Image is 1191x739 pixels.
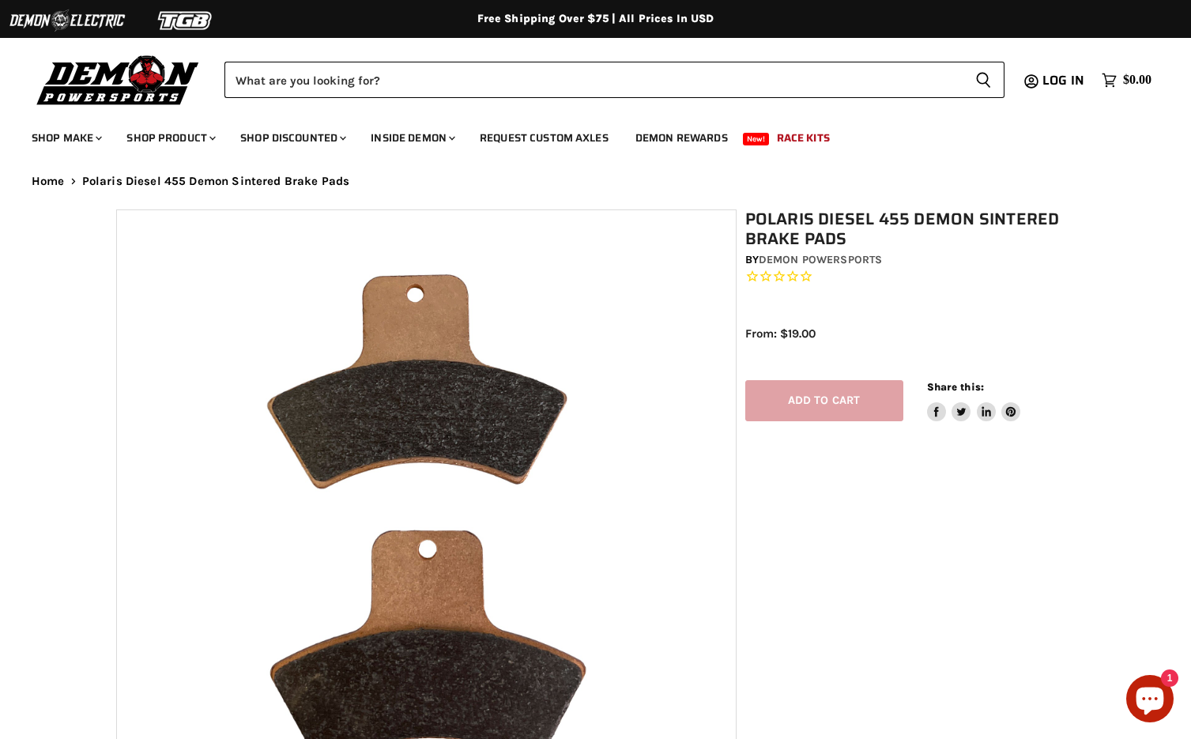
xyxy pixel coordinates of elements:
[228,122,356,154] a: Shop Discounted
[8,6,126,36] img: Demon Electric Logo 2
[624,122,740,154] a: Demon Rewards
[745,326,816,341] span: From: $19.00
[1035,74,1094,88] a: Log in
[743,133,770,145] span: New!
[759,253,882,266] a: Demon Powersports
[1121,675,1178,726] inbox-online-store-chat: Shopify online store chat
[224,62,1004,98] form: Product
[359,122,465,154] a: Inside Demon
[927,381,984,393] span: Share this:
[745,269,1084,285] span: Rated 0.0 out of 5 stars 0 reviews
[32,51,205,107] img: Demon Powersports
[20,122,111,154] a: Shop Make
[468,122,620,154] a: Request Custom Axles
[32,175,65,188] a: Home
[1094,69,1159,92] a: $0.00
[115,122,225,154] a: Shop Product
[927,380,1021,422] aside: Share this:
[1123,73,1151,88] span: $0.00
[224,62,963,98] input: Search
[82,175,350,188] span: Polaris Diesel 455 Demon Sintered Brake Pads
[1042,70,1084,90] span: Log in
[963,62,1004,98] button: Search
[745,209,1084,249] h1: Polaris Diesel 455 Demon Sintered Brake Pads
[745,251,1084,269] div: by
[765,122,842,154] a: Race Kits
[126,6,245,36] img: TGB Logo 2
[20,115,1148,154] ul: Main menu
